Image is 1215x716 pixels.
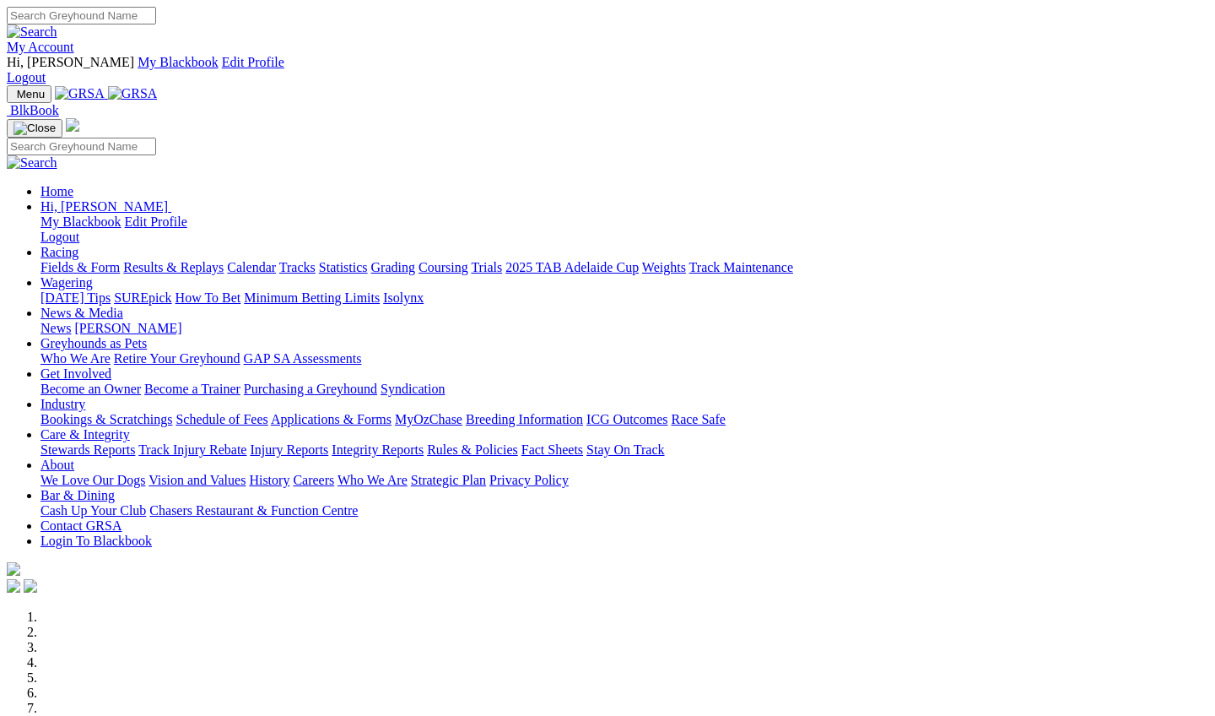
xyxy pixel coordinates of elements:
a: Contact GRSA [40,518,121,533]
a: Results & Replays [123,260,224,274]
div: Hi, [PERSON_NAME] [40,214,1208,245]
a: Industry [40,397,85,411]
a: Track Maintenance [689,260,793,274]
img: Search [7,24,57,40]
div: Wagering [40,290,1208,306]
a: Trials [471,260,502,274]
a: Careers [293,473,334,487]
div: Racing [40,260,1208,275]
img: GRSA [108,86,158,101]
div: Greyhounds as Pets [40,351,1208,366]
a: GAP SA Assessments [244,351,362,366]
a: Logout [40,230,79,244]
a: Privacy Policy [489,473,569,487]
a: ICG Outcomes [586,412,667,426]
div: Get Involved [40,382,1208,397]
input: Search [7,7,156,24]
a: Schedule of Fees [175,412,267,426]
a: Coursing [418,260,468,274]
a: Isolynx [383,290,424,305]
img: Search [7,155,57,171]
a: Syndication [381,382,445,396]
div: Care & Integrity [40,442,1208,458]
a: Who We Are [40,351,111,366]
a: News & Media [40,306,123,320]
div: About [40,473,1208,488]
a: Wagering [40,275,93,290]
div: News & Media [40,321,1208,336]
a: Hi, [PERSON_NAME] [40,199,171,214]
a: Weights [642,260,686,274]
a: Purchasing a Greyhound [244,382,377,396]
img: Close [13,122,56,135]
a: My Blackbook [138,55,219,69]
span: Menu [17,88,45,100]
a: Become an Owner [40,382,141,396]
a: MyOzChase [395,412,462,426]
a: Care & Integrity [40,427,130,442]
div: Bar & Dining [40,503,1208,518]
a: Fact Sheets [521,442,583,457]
a: 2025 TAB Adelaide Cup [505,260,639,274]
a: Become a Trainer [144,382,240,396]
a: My Blackbook [40,214,121,229]
a: Breeding Information [466,412,583,426]
img: logo-grsa-white.png [7,562,20,576]
a: [DATE] Tips [40,290,111,305]
a: Statistics [319,260,368,274]
a: Calendar [227,260,276,274]
a: Minimum Betting Limits [244,290,380,305]
a: Cash Up Your Club [40,503,146,518]
a: Racing [40,245,78,259]
a: We Love Our Dogs [40,473,145,487]
a: Track Injury Rebate [138,442,246,457]
a: My Account [7,40,74,54]
img: twitter.svg [24,579,37,593]
a: Stay On Track [586,442,664,457]
a: Get Involved [40,366,111,381]
span: Hi, [PERSON_NAME] [40,199,168,214]
a: Grading [371,260,415,274]
a: Stewards Reports [40,442,135,457]
div: My Account [7,55,1208,85]
a: Home [40,184,73,198]
button: Toggle navigation [7,119,62,138]
a: SUREpick [114,290,171,305]
a: Vision and Values [148,473,246,487]
img: GRSA [55,86,105,101]
a: Edit Profile [125,214,187,229]
img: logo-grsa-white.png [66,118,79,132]
a: Login To Blackbook [40,534,152,548]
a: About [40,458,74,472]
a: Edit Profile [222,55,284,69]
a: Race Safe [671,412,725,426]
a: Bar & Dining [40,488,115,502]
a: Retire Your Greyhound [114,351,240,366]
a: News [40,321,71,335]
a: [PERSON_NAME] [74,321,181,335]
a: Fields & Form [40,260,120,274]
a: History [249,473,289,487]
span: BlkBook [10,103,59,117]
a: Rules & Policies [427,442,518,457]
a: Integrity Reports [332,442,424,457]
input: Search [7,138,156,155]
a: How To Bet [175,290,241,305]
a: Greyhounds as Pets [40,336,147,350]
a: Applications & Forms [271,412,391,426]
img: facebook.svg [7,579,20,593]
a: Tracks [279,260,316,274]
a: Logout [7,70,46,84]
a: Chasers Restaurant & Function Centre [149,503,358,518]
a: BlkBook [7,103,59,117]
a: Injury Reports [250,442,328,457]
a: Who We Are [337,473,408,487]
div: Industry [40,412,1208,427]
a: Strategic Plan [411,473,486,487]
span: Hi, [PERSON_NAME] [7,55,134,69]
button: Toggle navigation [7,85,51,103]
a: Bookings & Scratchings [40,412,172,426]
